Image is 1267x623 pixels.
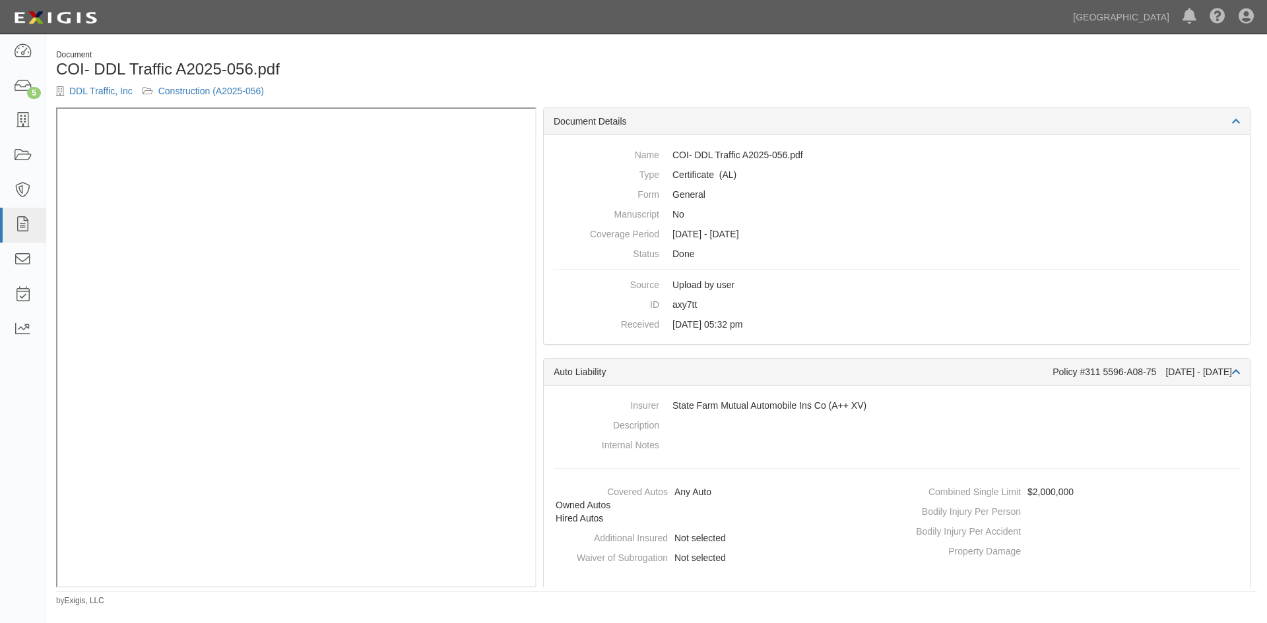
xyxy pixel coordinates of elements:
[554,314,1240,334] dd: [DATE] 05:32 pm
[56,61,647,78] h1: COI- DDL Traffic A2025-056.pdf
[554,224,659,241] dt: Coverage Period
[27,87,41,99] div: 5
[554,244,659,260] dt: Status
[902,521,1021,538] dt: Bodily Injury Per Accident
[549,482,668,498] dt: Covered Autos
[1210,9,1225,25] i: Help Center - Complianz
[554,295,659,311] dt: ID
[554,204,659,221] dt: Manuscript
[554,314,659,331] dt: Received
[554,396,659,412] dt: Insurer
[554,365,1053,378] div: Auto Liability
[158,86,264,96] a: Construction (A2025-056)
[554,275,1240,295] dd: Upload by user
[1066,4,1176,30] a: [GEOGRAPHIC_DATA]
[1053,365,1240,378] div: Policy #311 5596-A08-75 [DATE] - [DATE]
[549,528,892,548] dd: Not selected
[554,165,1240,185] dd: Auto Liability
[554,165,659,181] dt: Type
[554,275,659,291] dt: Source
[554,145,1240,165] dd: COI- DDL Traffic A2025-056.pdf
[549,528,668,545] dt: Additional Insured
[554,435,659,452] dt: Internal Notes
[549,548,892,568] dd: Not selected
[65,596,104,605] a: Exigis, LLC
[554,204,1240,224] dd: No
[902,482,1021,498] dt: Combined Single Limit
[56,49,647,61] div: Document
[56,595,104,607] small: by
[554,224,1240,244] dd: [DATE] - [DATE]
[902,502,1021,518] dt: Bodily Injury Per Person
[554,244,1240,264] dd: Done
[554,295,1240,314] dd: axy7tt
[902,541,1021,558] dt: Property Damage
[549,548,668,564] dt: Waiver of Subrogation
[554,185,1240,204] dd: General
[10,6,101,30] img: logo-5460c22ac91f19d4615b14bd174203de0afe785f0fc80cf4dbbc73dc1793850b.png
[554,396,1240,415] dd: State Farm Mutual Automobile Ins Co (A++ XV)
[554,145,659,162] dt: Name
[554,415,659,432] dt: Description
[69,86,133,96] a: DDL Traffic, Inc
[544,108,1250,135] div: Document Details
[554,185,659,201] dt: Form
[549,482,892,528] dd: Any Auto, Owned Autos, Hired Autos
[902,482,1245,502] dd: $2,000,000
